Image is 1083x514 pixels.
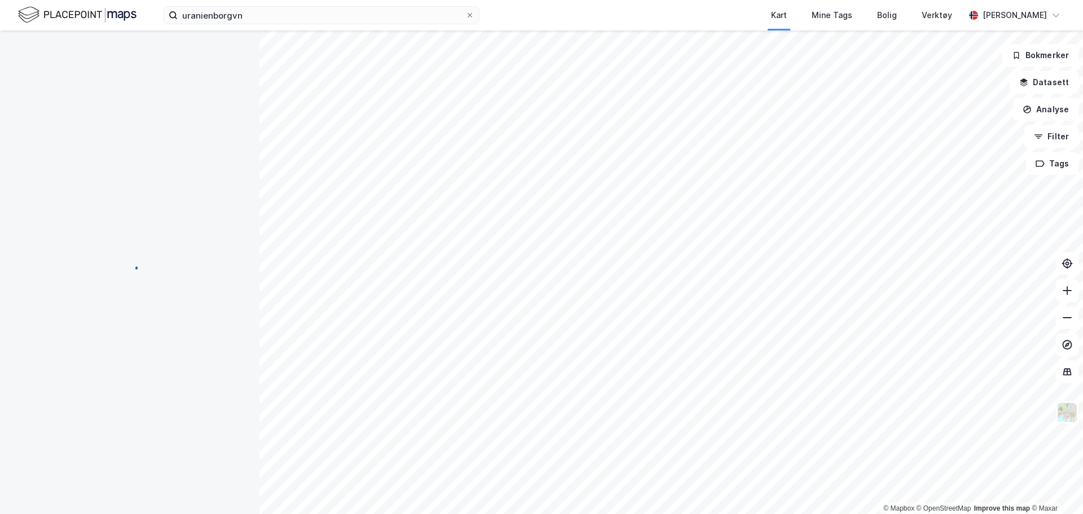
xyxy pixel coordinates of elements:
[178,7,465,24] input: Søk på adresse, matrikkel, gårdeiere, leietakere eller personer
[917,504,971,512] a: OpenStreetMap
[1056,402,1078,423] img: Z
[1024,125,1078,148] button: Filter
[1010,71,1078,94] button: Datasett
[1026,152,1078,175] button: Tags
[877,8,897,22] div: Bolig
[1013,98,1078,121] button: Analyse
[1027,460,1083,514] iframe: Chat Widget
[121,257,139,275] img: spinner.a6d8c91a73a9ac5275cf975e30b51cfb.svg
[18,5,137,25] img: logo.f888ab2527a4732fd821a326f86c7f29.svg
[771,8,787,22] div: Kart
[812,8,852,22] div: Mine Tags
[883,504,914,512] a: Mapbox
[974,504,1030,512] a: Improve this map
[983,8,1047,22] div: [PERSON_NAME]
[922,8,952,22] div: Verktøy
[1002,44,1078,67] button: Bokmerker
